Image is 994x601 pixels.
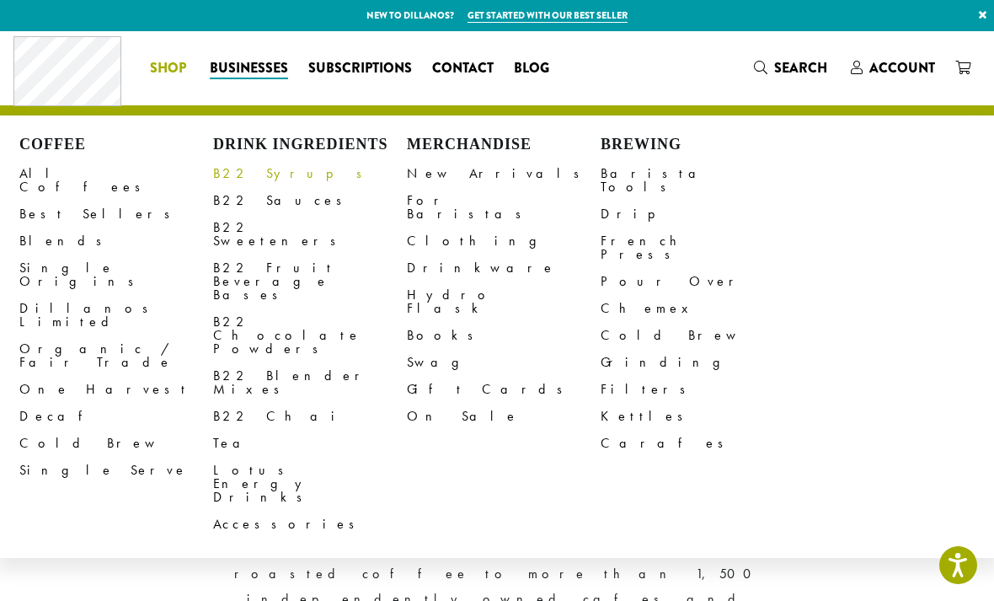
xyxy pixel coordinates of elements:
[601,268,794,295] a: Pour Over
[19,201,213,228] a: Best Sellers
[140,55,200,82] a: Shop
[213,403,407,430] a: B22 Chai
[407,136,601,154] h4: Merchandise
[19,228,213,255] a: Blends
[601,201,794,228] a: Drip
[432,58,494,79] span: Contact
[601,403,794,430] a: Kettles
[407,160,601,187] a: New Arrivals
[213,457,407,511] a: Lotus Energy Drinks
[150,58,186,79] span: Shop
[407,255,601,282] a: Drinkware
[19,335,213,376] a: Organic / Fair Trade
[407,187,601,228] a: For Baristas
[407,376,601,403] a: Gift Cards
[213,430,407,457] a: Tea
[213,511,407,538] a: Accessories
[601,376,794,403] a: Filters
[407,322,601,349] a: Books
[601,295,794,322] a: Chemex
[774,58,827,78] span: Search
[213,160,407,187] a: B22 Syrups
[601,228,794,268] a: French Press
[407,403,601,430] a: On Sale
[601,322,794,349] a: Cold Brew
[19,255,213,295] a: Single Origins
[601,349,794,376] a: Grinding
[19,295,213,335] a: Dillanos Limited
[407,282,601,322] a: Hydro Flask
[601,160,794,201] a: Barista Tools
[468,8,628,23] a: Get started with our best seller
[869,58,935,78] span: Account
[210,58,288,79] span: Businesses
[407,349,601,376] a: Swag
[308,58,412,79] span: Subscriptions
[19,430,213,457] a: Cold Brew
[19,376,213,403] a: One Harvest
[19,403,213,430] a: Decaf
[213,362,407,403] a: B22 Blender Mixes
[514,58,549,79] span: Blog
[19,136,213,154] h4: Coffee
[213,255,407,309] a: B22 Fruit Beverage Bases
[601,136,794,154] h4: Brewing
[19,457,213,484] a: Single Serve
[213,187,407,214] a: B22 Sauces
[213,309,407,362] a: B22 Chocolate Powders
[744,54,841,82] a: Search
[19,160,213,201] a: All Coffees
[407,228,601,255] a: Clothing
[213,136,407,154] h4: Drink Ingredients
[601,430,794,457] a: Carafes
[213,214,407,255] a: B22 Sweeteners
